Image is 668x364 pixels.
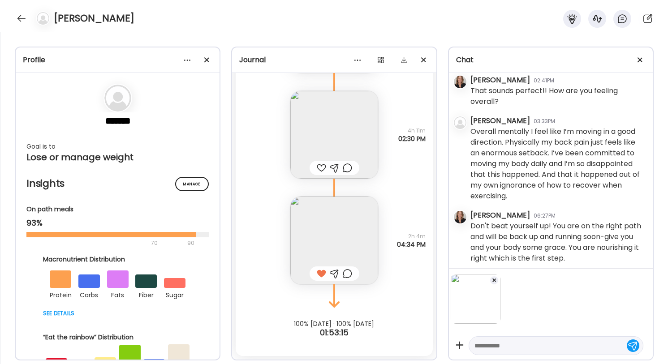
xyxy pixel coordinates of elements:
img: avatars%2FOBFS3SlkXLf3tw0VcKDc4a7uuG83 [454,76,466,88]
img: bg-avatar-default.svg [104,85,131,111]
div: fiber [135,288,157,300]
div: Manage [175,177,209,191]
div: sugar [164,288,185,300]
div: 90 [186,238,195,248]
div: 03:33PM [534,117,555,125]
div: 93% [26,218,209,228]
div: 06:27PM [534,212,556,220]
h2: Insights [26,177,209,190]
div: Chat [456,55,646,65]
span: 2h 4m [397,232,426,240]
div: 02:41PM [534,77,554,85]
img: bg-avatar-default.svg [454,116,466,129]
span: 04:34 PM [397,240,426,248]
div: [PERSON_NAME] [470,75,530,86]
div: Overall mentally I feel like I’m moving in a good direction. Physically my back pain just feels l... [470,126,646,201]
h4: [PERSON_NAME] [54,11,134,26]
span: 02:30 PM [398,135,426,143]
div: Don't beat yourself up! You are on the right path and will be back up and running soon-give you a... [470,221,646,264]
div: protein [50,288,71,300]
div: 100% [DATE] · 100% [DATE] [232,320,436,327]
img: avatars%2FOBFS3SlkXLf3tw0VcKDc4a7uuG83 [454,211,466,223]
div: fats [107,288,129,300]
div: Lose or manage weight [26,152,209,163]
div: [PERSON_NAME] [470,116,530,126]
div: Profile [23,55,212,65]
img: images%2FjdQOPJFAitdIgzzQ9nFQSI0PpUq1%2FOr4QdRIAERkp1ie31ofK%2F8KFL0K5tSpjxmH5X14fd_240 [451,274,500,324]
div: “Eat the rainbow” Distribution [43,333,193,342]
img: images%2FjdQOPJFAitdIgzzQ9nFQSI0PpUq1%2FOr4QdRIAERkp1ie31ofK%2F8KFL0K5tSpjxmH5X14fd_240 [290,197,378,284]
div: Macronutrient Distribution [43,255,193,264]
div: Goal is to [26,141,209,152]
img: bg-avatar-default.svg [37,12,49,25]
div: On path meals [26,205,209,214]
span: 4h 11m [398,127,426,135]
div: Journal [239,55,429,65]
div: carbs [78,288,100,300]
div: 01:53:15 [232,327,436,338]
img: images%2FjdQOPJFAitdIgzzQ9nFQSI0PpUq1%2FXUOQXqxV9LBR8E6ObMyh%2FZb9cil7YJEAbpJS7HNV6_240 [290,91,378,179]
div: That sounds perfect!! How are you feeling overall? [470,86,646,107]
div: 70 [26,238,185,248]
div: [PERSON_NAME] [470,210,530,221]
